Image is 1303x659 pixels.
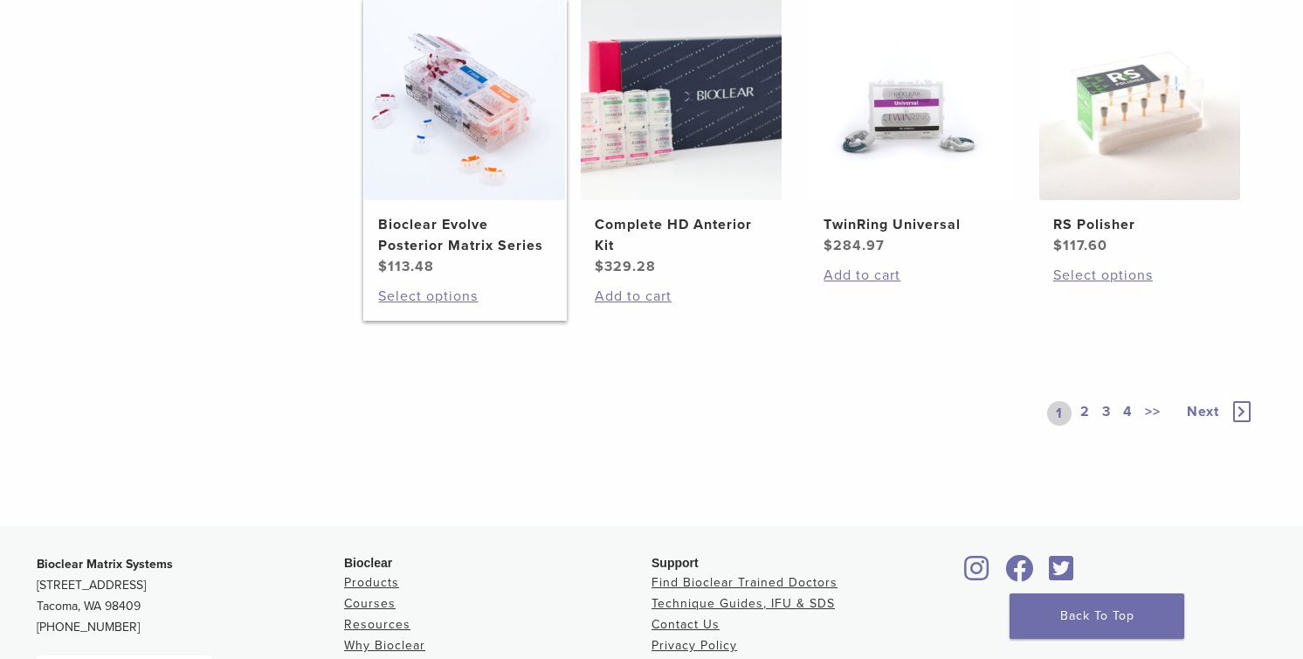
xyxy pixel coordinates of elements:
[824,265,996,286] a: Add to cart: “TwinRing Universal”
[37,554,344,638] p: [STREET_ADDRESS] Tacoma, WA 98409 [PHONE_NUMBER]
[1053,214,1226,235] h2: RS Polisher
[824,214,996,235] h2: TwinRing Universal
[378,286,551,307] a: Select options for “Bioclear Evolve Posterior Matrix Series”
[1053,237,1063,254] span: $
[1010,593,1184,639] a: Back To Top
[651,556,699,570] span: Support
[1120,401,1136,426] a: 4
[651,617,720,632] a: Contact Us
[344,638,425,653] a: Why Bioclear
[1141,401,1164,426] a: >>
[999,565,1039,583] a: Bioclear
[1077,401,1093,426] a: 2
[344,596,396,611] a: Courses
[651,596,835,611] a: Technique Guides, IFU & SDS
[959,565,996,583] a: Bioclear
[1047,401,1072,426] a: 1
[824,237,885,254] bdi: 284.97
[1053,237,1107,254] bdi: 117.60
[651,638,737,653] a: Privacy Policy
[595,258,656,275] bdi: 329.28
[595,214,768,256] h2: Complete HD Anterior Kit
[378,214,551,256] h2: Bioclear Evolve Posterior Matrix Series
[1187,403,1219,420] span: Next
[378,258,434,275] bdi: 113.48
[344,575,399,590] a: Products
[595,286,768,307] a: Add to cart: “Complete HD Anterior Kit”
[378,258,388,275] span: $
[1099,401,1114,426] a: 3
[1043,565,1079,583] a: Bioclear
[37,557,173,572] strong: Bioclear Matrix Systems
[595,258,604,275] span: $
[1053,265,1226,286] a: Select options for “RS Polisher”
[344,617,410,632] a: Resources
[651,575,838,590] a: Find Bioclear Trained Doctors
[344,556,392,570] span: Bioclear
[824,237,833,254] span: $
